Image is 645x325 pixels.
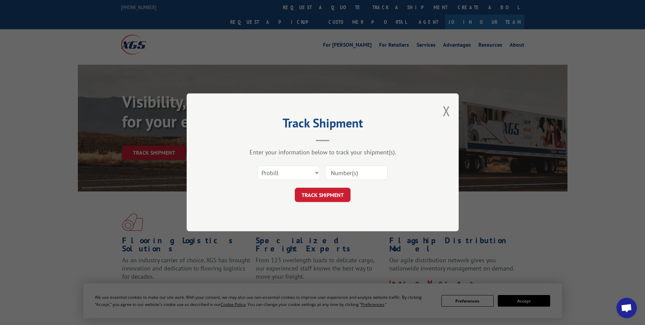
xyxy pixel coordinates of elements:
[221,118,425,131] h2: Track Shipment
[443,102,450,120] button: Close modal
[295,188,351,202] button: TRACK SHIPMENT
[221,149,425,156] div: Enter your information below to track your shipment(s).
[325,166,388,180] input: Number(s)
[616,298,637,318] div: Open chat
